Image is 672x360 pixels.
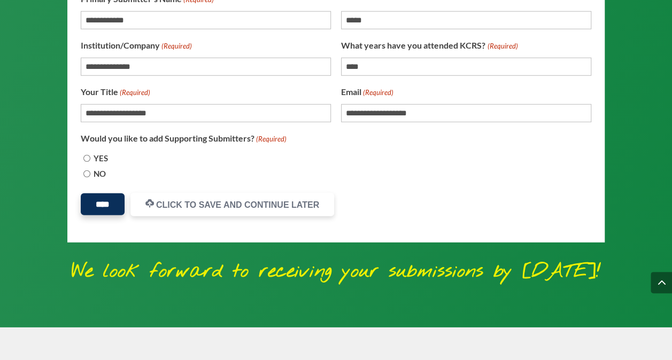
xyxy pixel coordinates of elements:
[81,131,287,146] legend: Would you like to add Supporting Submitters?
[81,38,192,53] label: Institution/Company
[94,167,106,181] label: NO
[486,39,518,53] span: (Required)
[94,151,108,166] label: YES
[81,84,150,100] label: Your Title
[67,256,605,287] p: We look forward to receiving your submissions by [DATE]!
[255,132,287,146] span: (Required)
[362,85,394,100] span: (Required)
[130,193,334,216] button: Click to Save and Continue Later
[341,38,517,53] label: What years have you attended KCRS?
[119,85,150,100] span: (Required)
[341,84,393,100] label: Email
[160,39,192,53] span: (Required)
